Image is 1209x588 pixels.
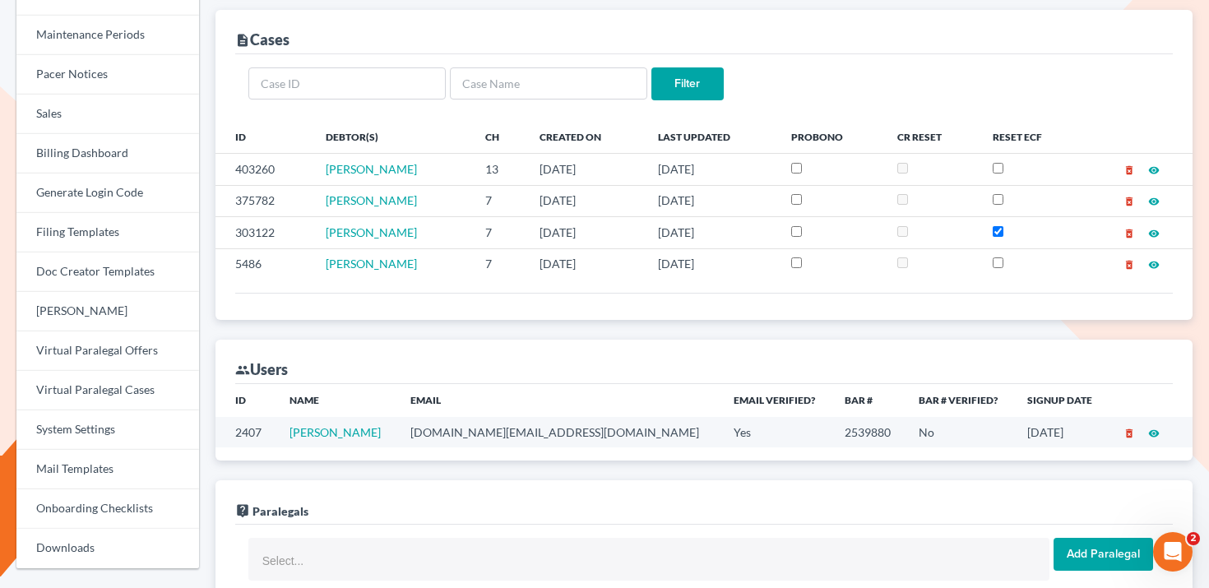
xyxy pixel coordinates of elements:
a: [PERSON_NAME] [326,257,417,271]
td: [DATE] [645,185,778,216]
span: 2 [1187,532,1200,545]
a: [PERSON_NAME] [16,292,199,331]
a: Pacer Notices [16,55,199,95]
td: 7 [472,185,526,216]
a: Generate Login Code [16,174,199,213]
a: delete_forever [1123,162,1135,176]
th: ID [215,120,313,153]
td: [DATE] [1014,417,1108,447]
td: [DATE] [526,217,645,248]
th: Email Verified? [720,384,831,417]
td: Yes [720,417,831,447]
td: 375782 [215,185,313,216]
td: 7 [472,217,526,248]
i: delete_forever [1123,428,1135,439]
a: delete_forever [1123,257,1135,271]
i: delete_forever [1123,196,1135,207]
input: Filter [651,67,724,100]
th: Reset ECF [980,120,1082,153]
th: Signup Date [1014,384,1108,417]
a: [PERSON_NAME] [326,162,417,176]
input: Case Name [450,67,647,100]
td: 7 [472,248,526,280]
td: [DATE] [526,185,645,216]
a: delete_forever [1123,193,1135,207]
a: Filing Templates [16,213,199,252]
th: ProBono [778,120,883,153]
i: visibility [1148,259,1160,271]
td: [DATE] [645,248,778,280]
th: Debtor(s) [313,120,471,153]
a: Doc Creator Templates [16,252,199,292]
td: 13 [472,154,526,185]
i: visibility [1148,196,1160,207]
i: visibility [1148,228,1160,239]
th: Ch [472,120,526,153]
a: Virtual Paralegal Offers [16,331,199,371]
td: [DATE] [526,154,645,185]
th: Email [397,384,721,417]
td: 5486 [215,248,313,280]
div: Users [235,359,288,379]
td: 403260 [215,154,313,185]
i: visibility [1148,164,1160,176]
a: Virtual Paralegal Cases [16,371,199,410]
a: delete_forever [1123,225,1135,239]
i: live_help [235,503,250,518]
td: [DATE] [526,248,645,280]
i: visibility [1148,428,1160,439]
a: Sales [16,95,199,134]
a: visibility [1148,257,1160,271]
i: group [235,363,250,377]
th: ID [215,384,276,417]
a: Mail Templates [16,450,199,489]
td: [DOMAIN_NAME][EMAIL_ADDRESS][DOMAIN_NAME] [397,417,721,447]
td: 2539880 [831,417,906,447]
td: [DATE] [645,217,778,248]
iframe: Intercom live chat [1153,532,1193,572]
a: Billing Dashboard [16,134,199,174]
td: [DATE] [645,154,778,185]
th: Bar # [831,384,906,417]
span: Paralegals [252,504,308,518]
th: CR Reset [884,120,980,153]
i: delete_forever [1123,228,1135,239]
a: Downloads [16,529,199,568]
a: visibility [1148,425,1160,439]
a: [PERSON_NAME] [290,425,381,439]
a: visibility [1148,225,1160,239]
a: visibility [1148,193,1160,207]
td: No [906,417,1014,447]
a: Maintenance Periods [16,16,199,55]
th: Last Updated [645,120,778,153]
th: Created On [526,120,645,153]
i: description [235,33,250,48]
a: System Settings [16,410,199,450]
i: delete_forever [1123,259,1135,271]
td: 303122 [215,217,313,248]
a: Onboarding Checklists [16,489,199,529]
a: [PERSON_NAME] [326,225,417,239]
td: 2407 [215,417,276,447]
div: Cases [235,30,290,49]
th: Bar # Verified? [906,384,1014,417]
a: delete_forever [1123,425,1135,439]
i: delete_forever [1123,164,1135,176]
input: Case ID [248,67,446,100]
a: [PERSON_NAME] [326,193,417,207]
th: Name [276,384,397,417]
input: Add Paralegal [1054,538,1153,571]
a: visibility [1148,162,1160,176]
